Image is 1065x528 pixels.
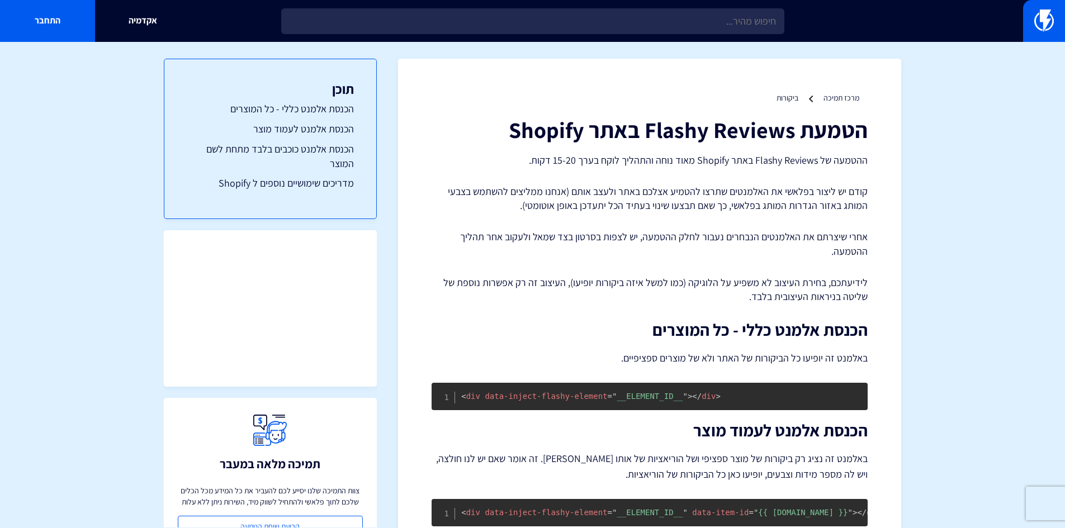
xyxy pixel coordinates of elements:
[220,457,320,470] h3: תמיכה מלאה במעבר
[608,508,688,517] span: __ELEMENT_ID__
[485,508,607,517] span: data-inject-flashy-element
[683,392,687,401] span: "
[187,102,354,116] a: הכנסת אלמנט כללי - כל המוצרים
[688,392,692,401] span: >
[692,392,716,401] span: div
[178,485,363,507] p: צוות התמיכה שלנו יסייע לכם להעביר את כל המידע מכל הכלים שלכם לתוך פלאשי ולהתחיל לשווק מיד, השירות...
[187,82,354,96] h3: תוכן
[749,508,852,517] span: {{ [DOMAIN_NAME] }}
[187,122,354,136] a: הכנסת אלמנט לעמוד מוצר
[281,8,784,34] input: חיפוש מהיר...
[777,93,798,103] a: ביקורות
[612,392,617,401] span: "
[432,421,868,440] h2: הכנסת אלמנט לעמוד מוצר
[432,321,868,339] h2: הכנסת אלמנט כללי - כל המוצרים
[857,508,867,517] span: </
[608,392,612,401] span: =
[461,508,466,517] span: <
[432,153,868,168] p: ההטמעה של Flashy Reviews באתר Shopify מאוד נוחה והתהליך לוקח בערך 15-20 דקות.
[187,176,354,191] a: מדריכים שימושיים נוספים ל Shopify
[749,508,753,517] span: =
[432,117,868,142] h1: הטמעת Flashy Reviews באתר Shopify
[754,508,758,517] span: "
[432,451,868,482] p: באלמנט זה נציג רק ביקורות של מוצר ספציפי ושל הוריאציות של אותו [PERSON_NAME]. זה אומר שאם יש לנו ...
[683,508,687,517] span: "
[461,392,466,401] span: <
[432,350,868,366] p: באלמנט זה יופיעו כל הביקורות של האתר ולא של מוצרים ספציפיים.
[716,392,720,401] span: >
[823,93,859,103] a: מרכז תמיכה
[485,392,607,401] span: data-inject-flashy-element
[432,230,868,258] p: אחרי שיצרתם את האלמנטים הנבחרים נעבור לחלק ההטמעה, יש לצפות בסרטון בצד שמאל ולעקוב אחר תהליך ההטמעה.
[608,392,688,401] span: __ELEMENT_ID__
[692,392,702,401] span: </
[612,508,617,517] span: "
[857,508,881,517] span: div
[432,275,868,304] p: לידיעתכם, בחירת העיצוב לא משפיע על הלוגיקה (כמו למשל איזה ביקורות יופיעו), העיצוב זה רק אפשרות נו...
[461,392,480,401] span: div
[692,508,749,517] span: data-item-id
[432,184,868,213] p: קודם יש ליצור בפלאשי את האלמנטים שתרצו להטמיע אצלכם באתר ולעצב אותם (אנחנו ממליצים להשתמש בצבעי ה...
[187,142,354,170] a: הכנסת אלמנט כוכבים בלבד מתחת לשם המוצר
[853,508,857,517] span: >
[608,508,612,517] span: =
[461,508,480,517] span: div
[848,508,853,517] span: "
